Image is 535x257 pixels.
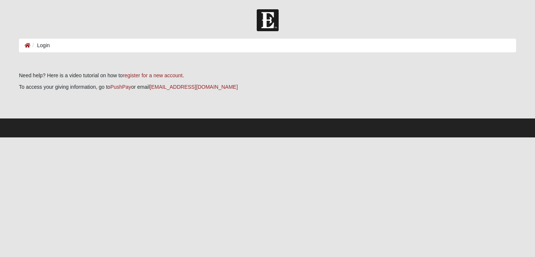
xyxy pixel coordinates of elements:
[150,84,238,90] a: [EMAIL_ADDRESS][DOMAIN_NAME]
[123,72,182,78] a: register for a new account
[30,42,50,49] li: Login
[110,84,131,90] a: PushPay
[257,9,279,31] img: Church of Eleven22 Logo
[19,72,516,79] p: Need help? Here is a video tutorial on how to .
[19,83,516,91] p: To access your giving information, go to or email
